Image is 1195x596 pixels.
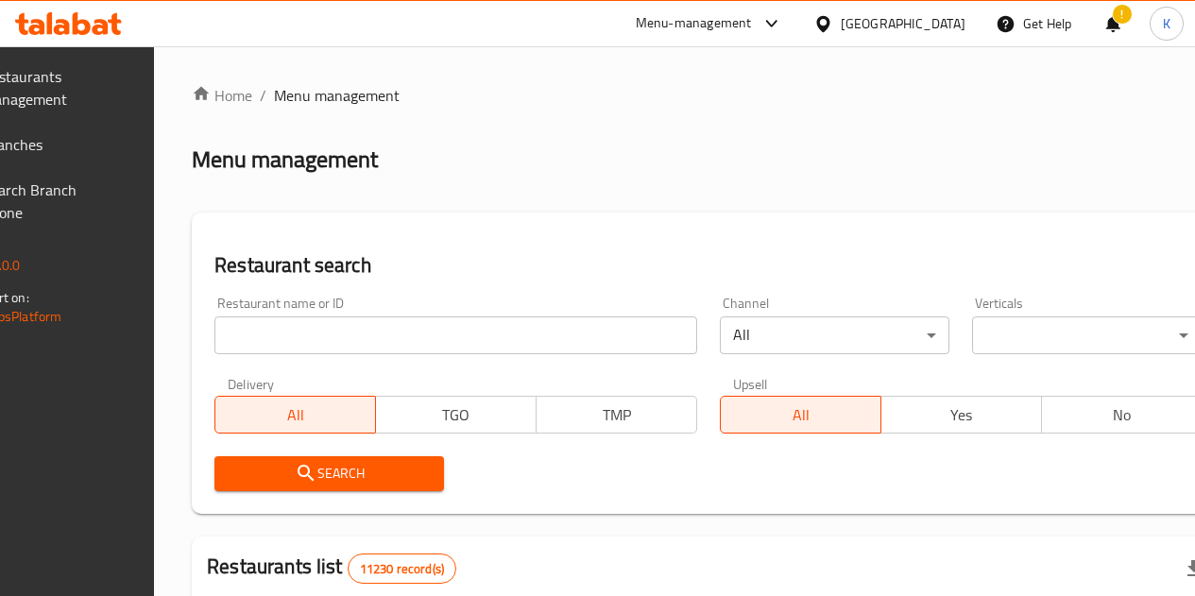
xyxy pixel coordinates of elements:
[880,396,1042,434] button: Yes
[230,462,429,485] span: Search
[192,84,252,107] a: Home
[384,401,529,429] span: TGO
[192,145,378,175] h2: Menu management
[214,456,444,491] button: Search
[544,401,690,429] span: TMP
[1050,401,1195,429] span: No
[841,13,965,34] div: [GEOGRAPHIC_DATA]
[375,396,537,434] button: TGO
[536,396,697,434] button: TMP
[223,401,368,429] span: All
[260,84,266,107] li: /
[889,401,1034,429] span: Yes
[720,396,881,434] button: All
[349,560,455,578] span: 11230 record(s)
[274,84,400,107] span: Menu management
[728,401,874,429] span: All
[214,396,376,434] button: All
[214,316,697,354] input: Search for restaurant name or ID..
[1163,13,1170,34] span: K
[348,553,456,584] div: Total records count
[636,12,752,35] div: Menu-management
[733,377,768,390] label: Upsell
[720,316,949,354] div: All
[228,377,275,390] label: Delivery
[207,553,456,584] h2: Restaurants list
